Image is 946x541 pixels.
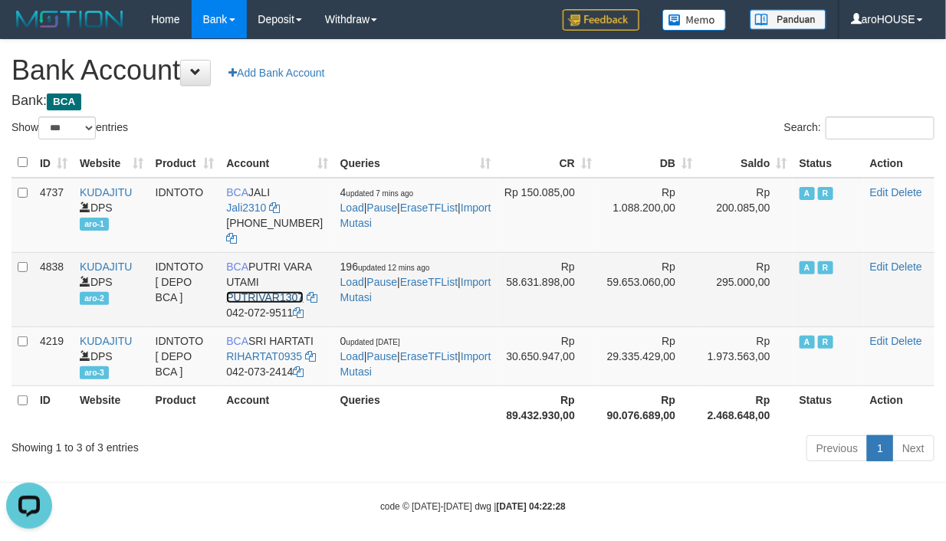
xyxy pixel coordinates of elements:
th: Product: activate to sort column ascending [149,148,221,178]
a: Copy 0420732414 to clipboard [294,366,304,378]
td: IDNTOTO [ DEPO BCA ] [149,252,221,326]
small: code © [DATE]-[DATE] dwg | [380,501,566,512]
span: updated 7 mins ago [347,189,414,198]
a: Delete [892,261,922,273]
td: SRI HARTATI 042-073-2414 [220,326,333,385]
a: Load [340,202,364,214]
td: Rp 30.650.947,00 [498,326,598,385]
label: Search: [784,116,935,139]
a: Edit [870,261,889,273]
span: BCA [226,335,248,347]
td: 4838 [34,252,74,326]
span: Active [800,187,815,200]
th: Queries: activate to sort column ascending [334,148,498,178]
img: panduan.png [750,9,826,30]
td: Rp 150.085,00 [498,178,598,253]
span: 196 [340,261,430,273]
td: Rp 200.085,00 [698,178,793,253]
td: DPS [74,178,149,253]
th: Action [864,148,935,178]
a: Pause [367,202,398,214]
td: Rp 1.088.200,00 [598,178,698,253]
td: Rp 58.631.898,00 [498,252,598,326]
span: updated 12 mins ago [358,264,429,272]
a: EraseTFList [400,350,458,362]
td: Rp 1.973.563,00 [698,326,793,385]
span: | | | [340,186,491,229]
th: Website: activate to sort column ascending [74,148,149,178]
th: Queries [334,385,498,429]
span: Active [800,336,815,349]
td: Rp 295.000,00 [698,252,793,326]
a: Pause [367,276,398,288]
a: Import Mutasi [340,202,491,229]
th: Account: activate to sort column ascending [220,148,333,178]
input: Search: [826,116,935,139]
a: Jali2310 [226,202,266,214]
a: Copy PUTRIVAR1307 to clipboard [307,291,317,303]
span: Active [800,261,815,274]
th: ID: activate to sort column ascending [34,148,74,178]
a: Previous [806,435,868,461]
th: Rp 2.468.648,00 [698,385,793,429]
th: Rp 90.076.689,00 [598,385,698,429]
a: Copy RIHARTAT0935 to clipboard [305,350,316,362]
td: 4737 [34,178,74,253]
span: updated [DATE] [347,338,400,346]
span: Running [818,261,833,274]
span: BCA [226,186,248,198]
td: IDNTOTO [149,178,221,253]
th: Product [149,385,221,429]
th: Website [74,385,149,429]
a: RIHARTAT0935 [226,350,302,362]
img: Feedback.jpg [563,9,639,31]
a: Copy 0420729511 to clipboard [294,307,304,319]
span: Running [818,336,833,349]
a: Import Mutasi [340,276,491,303]
span: aro-3 [80,366,109,379]
img: Button%20Memo.svg [662,9,727,31]
a: PUTRIVAR1307 [226,291,304,303]
th: ID [34,385,74,429]
td: 4219 [34,326,74,385]
td: Rp 59.653.060,00 [598,252,698,326]
a: Load [340,350,364,362]
span: 0 [340,335,400,347]
td: Rp 29.335.429,00 [598,326,698,385]
a: EraseTFList [400,276,458,288]
a: KUDAJITU [80,261,132,273]
button: Open LiveChat chat widget [6,6,52,52]
span: 4 [340,186,414,198]
a: Edit [870,186,889,198]
span: aro-2 [80,292,109,305]
a: Add Bank Account [218,60,334,86]
label: Show entries [11,116,128,139]
a: 1 [867,435,893,461]
div: Showing 1 to 3 of 3 entries [11,434,383,455]
td: PUTRI VARA UTAMI 042-072-9511 [220,252,333,326]
th: CR: activate to sort column ascending [498,148,598,178]
span: BCA [226,261,248,273]
a: Next [892,435,935,461]
a: Copy 6127014941 to clipboard [226,232,237,244]
a: Copy Jali2310 to clipboard [269,202,280,214]
th: Account [220,385,333,429]
select: Showentries [38,116,96,139]
span: BCA [47,93,81,110]
th: Status [793,385,864,429]
a: Pause [367,350,398,362]
a: KUDAJITU [80,186,132,198]
span: | | | [340,335,491,378]
h4: Bank: [11,93,935,109]
a: Load [340,276,364,288]
a: KUDAJITU [80,335,132,347]
td: DPS [74,252,149,326]
h1: Bank Account [11,55,935,86]
span: aro-1 [80,218,109,231]
a: Import Mutasi [340,350,491,378]
a: Delete [892,335,922,347]
img: MOTION_logo.png [11,8,128,31]
td: JALI [PHONE_NUMBER] [220,178,333,253]
a: Edit [870,335,889,347]
a: EraseTFList [400,202,458,214]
